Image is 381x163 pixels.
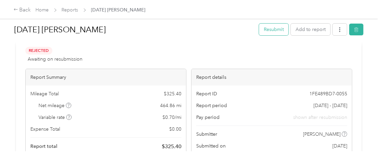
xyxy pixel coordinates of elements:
span: [DATE] - [DATE] [313,102,347,109]
a: Reports [62,7,78,13]
span: 1FE489BD7-0055 [309,90,347,97]
button: Add to report [291,24,330,35]
span: [DATE] [332,142,347,150]
span: Pay period [196,114,220,121]
span: Rejected [25,47,52,55]
a: Home [36,7,49,13]
span: $ 325.40 [164,90,181,97]
span: Mileage Total [30,90,59,97]
span: Expense Total [30,126,60,133]
span: $ 325.40 [162,142,181,151]
span: [PERSON_NAME] [303,131,341,138]
span: 464.86 mi [160,102,181,109]
span: $ 0.70 / mi [162,114,181,121]
span: Submitted on [196,142,226,150]
span: shown after resubmission [293,114,347,121]
span: Variable rate [39,114,72,121]
iframe: Everlance-gr Chat Button Frame [343,125,381,163]
button: Resubmit [259,24,288,35]
span: Report total [30,143,57,150]
span: Awaiting on resubmission [28,56,82,63]
span: Submitter [196,131,217,138]
div: Report details [192,69,352,86]
div: Back [14,6,31,14]
span: $ 0.00 [169,126,181,133]
div: Report Summary [26,69,186,86]
span: Report ID [196,90,217,97]
span: Net mileage [39,102,72,109]
span: Report period [196,102,227,109]
h1: August 2025 Watson [14,22,254,38]
span: [DATE] [PERSON_NAME] [91,6,146,13]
